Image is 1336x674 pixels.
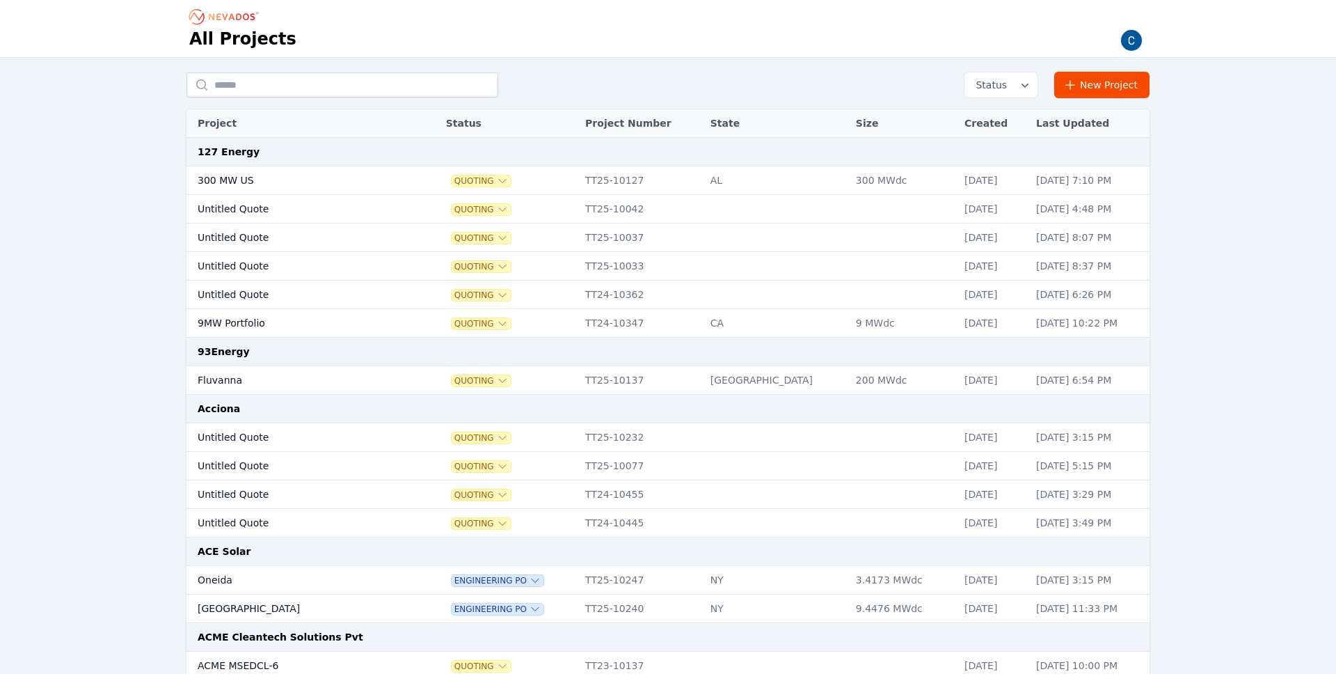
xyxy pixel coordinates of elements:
td: TT25-10037 [578,224,703,252]
button: Quoting [452,375,511,386]
td: [GEOGRAPHIC_DATA] [703,366,849,395]
td: [DATE] 10:22 PM [1029,309,1150,338]
td: 127 Energy [186,138,1150,166]
tr: 9MW PortfolioQuotingTT24-10347CA9 MWdc[DATE][DATE] 10:22 PM [186,309,1150,338]
button: Quoting [452,518,511,529]
td: TT25-10042 [578,195,703,224]
button: Quoting [452,204,511,215]
tr: [GEOGRAPHIC_DATA]Engineering POTT25-10240NY9.4476 MWdc[DATE][DATE] 11:33 PM [186,595,1150,623]
td: Untitled Quote [186,480,404,509]
tr: 300 MW USQuotingTT25-10127AL300 MWdc[DATE][DATE] 7:10 PM [186,166,1150,195]
td: [GEOGRAPHIC_DATA] [186,595,404,623]
td: Untitled Quote [186,423,404,452]
th: Created [957,109,1029,138]
td: [DATE] 6:54 PM [1029,366,1150,395]
td: [DATE] [957,480,1029,509]
td: [DATE] [957,452,1029,480]
tr: Untitled QuoteQuotingTT24-10445[DATE][DATE] 3:49 PM [186,509,1150,538]
td: ACME Cleantech Solutions Pvt [186,623,1150,652]
td: TT24-10455 [578,480,703,509]
th: Status [439,109,578,138]
td: Oneida [186,566,404,595]
td: [DATE] [957,195,1029,224]
th: Size [849,109,957,138]
th: Last Updated [1029,109,1150,138]
td: TT25-10232 [578,423,703,452]
td: [DATE] 5:15 PM [1029,452,1150,480]
td: Fluvanna [186,366,404,395]
tr: Untitled QuoteQuotingTT25-10042[DATE][DATE] 4:48 PM [186,195,1150,224]
td: [DATE] 3:15 PM [1029,566,1150,595]
button: Quoting [452,661,511,672]
td: 93Energy [186,338,1150,366]
button: Quoting [452,489,511,501]
td: [DATE] [957,366,1029,395]
button: Quoting [452,432,511,444]
td: [DATE] [957,166,1029,195]
td: [DATE] 7:10 PM [1029,166,1150,195]
td: [DATE] 3:15 PM [1029,423,1150,452]
td: TT25-10127 [578,166,703,195]
th: Project Number [578,109,703,138]
td: CA [703,309,849,338]
td: 300 MW US [186,166,404,195]
td: NY [703,595,849,623]
button: Quoting [452,290,511,301]
td: [DATE] 6:26 PM [1029,281,1150,309]
td: NY [703,566,849,595]
td: Untitled Quote [186,195,404,224]
td: Untitled Quote [186,509,404,538]
td: [DATE] [957,309,1029,338]
button: Engineering PO [452,604,543,615]
tr: OneidaEngineering POTT25-10247NY3.4173 MWdc[DATE][DATE] 3:15 PM [186,566,1150,595]
td: Untitled Quote [186,281,404,309]
span: Quoting [452,233,511,244]
th: Project [186,109,404,138]
tr: Untitled QuoteQuotingTT24-10362[DATE][DATE] 6:26 PM [186,281,1150,309]
td: 9MW Portfolio [186,309,404,338]
td: [DATE] [957,509,1029,538]
span: Status [970,78,1007,92]
td: [DATE] 4:48 PM [1029,195,1150,224]
td: [DATE] [957,224,1029,252]
span: Quoting [452,318,511,329]
td: [DATE] [957,252,1029,281]
button: Status [964,72,1037,97]
nav: Breadcrumb [189,6,263,28]
td: [DATE] 8:37 PM [1029,252,1150,281]
button: Quoting [452,175,511,187]
td: AL [703,166,849,195]
tr: Untitled QuoteQuotingTT24-10455[DATE][DATE] 3:29 PM [186,480,1150,509]
td: [DATE] [957,281,1029,309]
td: 3.4173 MWdc [849,566,957,595]
td: TT25-10240 [578,595,703,623]
tr: Untitled QuoteQuotingTT25-10033[DATE][DATE] 8:37 PM [186,252,1150,281]
td: Acciona [186,395,1150,423]
td: TT25-10137 [578,366,703,395]
td: [DATE] [957,423,1029,452]
button: Quoting [452,461,511,472]
td: 300 MWdc [849,166,957,195]
button: Quoting [452,261,511,272]
a: New Project [1054,72,1150,98]
td: TT24-10445 [578,509,703,538]
td: [DATE] 3:49 PM [1029,509,1150,538]
tr: Untitled QuoteQuotingTT25-10077[DATE][DATE] 5:15 PM [186,452,1150,480]
td: [DATE] 8:07 PM [1029,224,1150,252]
td: Untitled Quote [186,452,404,480]
h1: All Projects [189,28,296,50]
td: Untitled Quote [186,224,404,252]
td: TT25-10033 [578,252,703,281]
td: 9.4476 MWdc [849,595,957,623]
button: Engineering PO [452,575,543,586]
td: [DATE] [957,595,1029,623]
